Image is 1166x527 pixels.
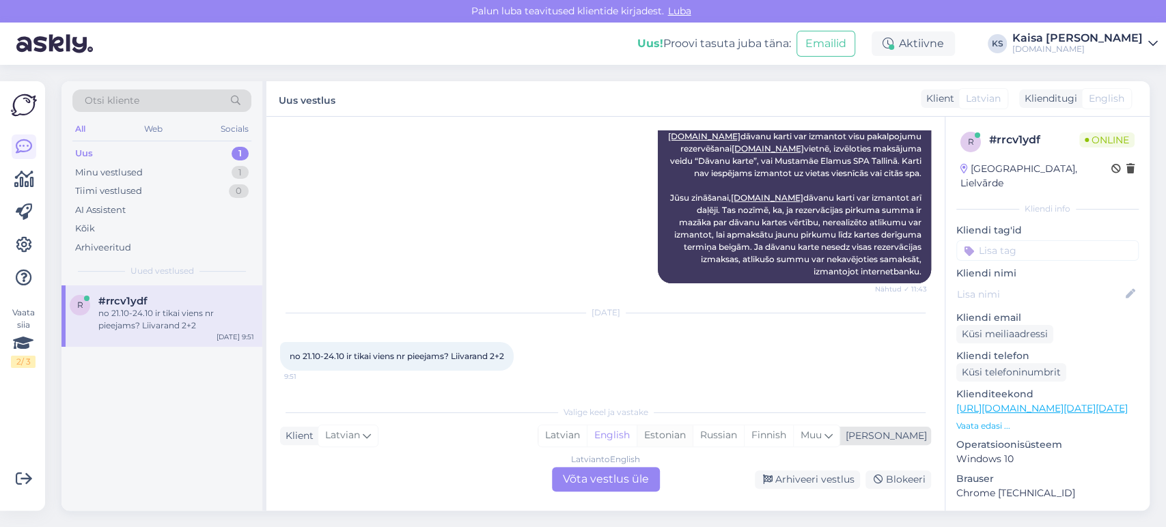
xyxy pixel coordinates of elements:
span: no 21.10-24.10 ir tikai viens nr pieejams? Liivarand 2+2 [290,351,504,361]
span: r [77,300,83,310]
span: r [968,137,974,147]
label: Uus vestlus [279,89,335,108]
div: no 21.10-24.10 ir tikai viens nr pieejams? Liivarand 2+2 [98,307,254,332]
p: Chrome [TECHNICAL_ID] [956,486,1139,500]
span: Otsi kliente [85,94,139,108]
div: Web [141,120,165,138]
p: Kliendi nimi [956,266,1139,281]
p: Kliendi email [956,311,1139,325]
div: [DOMAIN_NAME] [1012,44,1143,55]
span: Muu [801,429,822,441]
div: Kõik [75,222,95,236]
input: Lisa tag [956,240,1139,261]
div: Latvian [538,425,587,446]
div: [DATE] 9:51 [217,332,254,342]
div: Valige keel ja vastake [280,406,931,418]
div: Arhiveeri vestlus [755,470,860,489]
div: All [72,120,88,138]
div: [DATE] [280,307,931,319]
div: Klienditugi [1019,91,1077,106]
span: #rrcv1ydf [98,295,148,307]
div: Finnish [744,425,793,446]
span: Nähtud ✓ 11:43 [875,284,927,294]
div: # rrcv1ydf [989,132,1079,148]
div: 2 / 3 [11,356,36,368]
div: Uus [75,147,93,160]
div: English [587,425,637,446]
div: Kaisa [PERSON_NAME] [1012,33,1143,44]
div: Klient [921,91,954,106]
div: dāvanu karti var izmantot visu pakalpojumu rezervēšanai vietnē, izvēloties maksājuma veidu “Dāvan... [658,125,931,283]
div: Socials [218,120,251,138]
span: Online [1079,132,1135,147]
div: 0 [229,184,249,198]
p: Vaata edasi ... [956,420,1139,432]
b: Uus! [637,37,663,50]
div: Blokeeri [865,470,931,489]
span: Uued vestlused [130,265,194,277]
a: [URL][DOMAIN_NAME][DATE][DATE] [956,402,1128,414]
div: Aktiivne [872,31,955,56]
div: 1 [232,147,249,160]
a: [DOMAIN_NAME] [731,193,803,203]
div: Minu vestlused [75,166,143,180]
button: Emailid [796,31,855,57]
div: [PERSON_NAME] [840,429,927,443]
p: Operatsioonisüsteem [956,438,1139,452]
img: Askly Logo [11,92,37,118]
input: Lisa nimi [957,287,1123,302]
div: Küsi meiliaadressi [956,325,1053,343]
div: Proovi tasuta juba täna: [637,35,791,52]
div: AI Assistent [75,203,126,217]
p: Brauser [956,472,1139,486]
p: Windows 10 [956,452,1139,466]
div: Küsi telefoninumbrit [956,363,1066,382]
p: Kliendi telefon [956,349,1139,363]
a: [DOMAIN_NAME] [668,131,740,141]
div: Latvian to English [571,453,640,466]
a: Kaisa [PERSON_NAME][DOMAIN_NAME] [1012,33,1158,55]
div: Vaata siia [11,307,36,368]
div: Russian [693,425,744,446]
span: English [1089,91,1124,106]
div: Estonian [637,425,693,446]
p: Klienditeekond [956,387,1139,401]
span: 9:51 [284,371,335,382]
div: [GEOGRAPHIC_DATA], Lielvārde [960,162,1111,190]
div: Klient [280,429,314,443]
span: Luba [664,5,695,17]
div: Kliendi info [956,203,1139,215]
p: Kliendi tag'id [956,223,1139,238]
div: KS [988,34,1007,53]
div: Võta vestlus üle [552,467,660,492]
span: Latvian [966,91,1001,106]
div: Tiimi vestlused [75,184,142,198]
span: Latvian [325,428,360,443]
div: 1 [232,166,249,180]
div: Arhiveeritud [75,241,131,255]
a: [DOMAIN_NAME] [732,143,804,154]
